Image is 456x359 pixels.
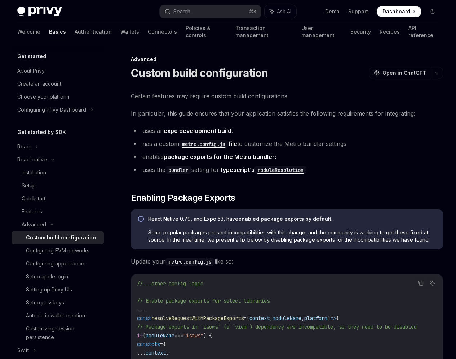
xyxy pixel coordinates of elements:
span: Open in ChatGPT [382,69,426,77]
span: moduleName [273,315,301,321]
svg: Info [138,216,145,223]
div: Choose your platform [17,92,69,101]
li: uses the setting for [131,165,443,175]
button: Ask AI [265,5,296,18]
li: has a custom to customize the Metro bundler settings [131,139,443,149]
span: Enabling Package Exports [131,192,235,204]
span: , [301,315,304,321]
a: Policies & controls [186,23,227,40]
a: Recipes [380,23,400,40]
span: const [137,341,151,347]
span: Update your like so: [131,256,443,267]
a: Basics [49,23,66,40]
div: Advanced [22,220,46,229]
a: Custom build configuration [12,231,104,244]
span: moduleName [146,332,174,339]
span: = [160,341,163,347]
a: Automatic wallet creation [12,309,104,322]
a: expo development build [164,127,231,135]
a: Wallets [120,23,139,40]
span: { [163,341,166,347]
span: React Native 0.79, and Expo 53, have . [148,215,436,222]
span: //...other config logic [137,280,203,287]
span: // Package exports in `isows` (a `viem`) dependency are incompatible, so they need to be disabled [137,324,417,330]
a: Dashboard [377,6,421,17]
span: context [146,350,166,356]
a: Choose your platform [12,90,104,103]
a: Security [350,23,371,40]
code: metro.config.js [179,140,228,148]
a: Setting up Privy UIs [12,283,104,296]
div: Customizing session persistence [26,324,99,342]
span: // Enable package exports for select libraries [137,298,270,304]
div: Advanced [131,56,443,63]
span: ( [143,332,146,339]
code: moduleResolution [254,166,306,174]
li: enables [131,152,443,162]
span: Some popular packages present incompatibilities with this change, and the community is working to... [148,229,436,243]
span: ) { [203,332,212,339]
a: Setup passkeys [12,296,104,309]
span: Ask AI [277,8,291,15]
a: Customizing session persistence [12,322,104,344]
a: enabled package exports by default [238,216,331,222]
div: Setup [22,181,36,190]
a: Features [12,205,104,218]
a: Setup apple login [12,270,104,283]
a: metro.config.jsfile [179,140,237,147]
li: uses an . [131,126,443,136]
a: About Privy [12,64,104,77]
span: ( [247,315,249,321]
span: { [336,315,339,321]
a: Support [348,8,368,15]
div: Automatic wallet creation [26,311,85,320]
a: Authentication [75,23,112,40]
div: Custom build configuration [26,233,96,242]
div: Installation [22,168,46,177]
a: Installation [12,166,104,179]
span: , [270,315,273,321]
a: package exports for the Metro bundler: [164,153,276,161]
span: Dashboard [382,8,410,15]
div: Swift [17,346,29,355]
button: Copy the contents from the code block [416,278,425,288]
div: Quickstart [22,194,45,203]
a: Connectors [148,23,177,40]
span: context [249,315,270,321]
img: dark logo [17,7,62,17]
a: Setup [12,179,104,192]
span: "isows" [183,332,203,339]
a: Quickstart [12,192,104,205]
span: ⌘ K [249,9,257,14]
div: Setup passkeys [26,298,64,307]
span: In particular, this guide ensures that your application satisfies the following requirements for ... [131,108,443,118]
code: metro.config.js [165,258,214,266]
span: ctx [151,341,160,347]
div: Setting up Privy UIs [26,285,72,294]
div: Create an account [17,79,61,88]
div: About Privy [17,66,45,75]
a: Configuring appearance [12,257,104,270]
div: Configuring appearance [26,259,84,268]
span: === [174,332,183,339]
span: const [137,315,151,321]
code: bundler [165,166,191,174]
span: if [137,332,143,339]
button: Toggle dark mode [427,6,439,17]
div: Configuring EVM networks [26,246,89,255]
a: Typescript’smoduleResolution [219,166,306,173]
button: Search...⌘K [160,5,261,18]
div: Setup apple login [26,272,68,281]
span: ... [137,306,146,313]
div: Search... [173,7,194,16]
span: => [330,315,336,321]
a: User management [301,23,342,40]
span: resolveRequestWithPackageExports [151,315,244,321]
div: Configuring Privy Dashboard [17,105,86,114]
span: Certain features may require custom build configurations. [131,91,443,101]
span: = [244,315,247,321]
a: API reference [408,23,439,40]
h1: Custom build configuration [131,66,268,79]
div: Features [22,207,42,216]
a: Create an account [12,77,104,90]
